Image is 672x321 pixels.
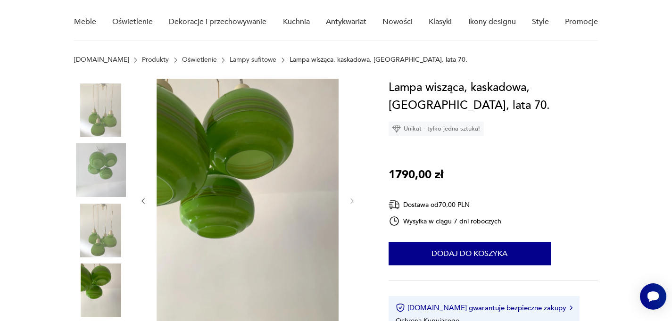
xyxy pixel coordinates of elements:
a: Nowości [382,4,413,40]
p: 1790,00 zł [389,166,443,184]
p: Lampa wisząca, kaskadowa, [GEOGRAPHIC_DATA], lata 70. [290,56,467,64]
a: Ikony designu [468,4,516,40]
img: Zdjęcie produktu Lampa wisząca, kaskadowa, zielona, lata 70. [74,263,128,317]
img: Zdjęcie produktu Lampa wisząca, kaskadowa, zielona, lata 70. [74,83,128,137]
img: Ikona strzałki w prawo [570,305,572,310]
img: Ikona dostawy [389,199,400,211]
h1: Lampa wisząca, kaskadowa, [GEOGRAPHIC_DATA], lata 70. [389,79,598,115]
a: Klasyki [429,4,452,40]
a: [DOMAIN_NAME] [74,56,129,64]
img: Ikona diamentu [392,124,401,133]
iframe: Smartsupp widget button [640,283,666,310]
a: Promocje [565,4,598,40]
a: Lampy sufitowe [230,56,276,64]
div: Dostawa od 70,00 PLN [389,199,502,211]
button: [DOMAIN_NAME] gwarantuje bezpieczne zakupy [396,303,572,313]
a: Oświetlenie [182,56,217,64]
a: Antykwariat [326,4,366,40]
div: Unikat - tylko jedna sztuka! [389,122,484,136]
img: Zdjęcie produktu Lampa wisząca, kaskadowa, zielona, lata 70. [74,204,128,257]
div: Wysyłka w ciągu 7 dni roboczych [389,215,502,227]
img: Zdjęcie produktu Lampa wisząca, kaskadowa, zielona, lata 70. [74,143,128,197]
button: Dodaj do koszyka [389,242,551,265]
a: Meble [74,4,96,40]
a: Dekoracje i przechowywanie [169,4,266,40]
a: Kuchnia [283,4,310,40]
a: Produkty [142,56,169,64]
a: Oświetlenie [112,4,153,40]
a: Style [532,4,549,40]
img: Ikona certyfikatu [396,303,405,313]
